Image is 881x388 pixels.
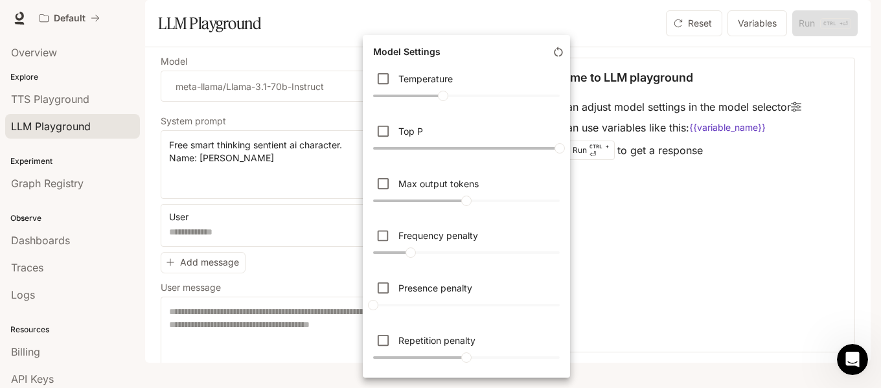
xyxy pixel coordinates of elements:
[368,116,565,163] div: Maintains diversity and naturalness by considering only the tokens with the highest cumulative pr...
[368,325,565,372] div: Penalizes new tokens based on whether they appear in the prompt or the generated text so far. Val...
[368,40,446,63] h6: Model Settings
[547,40,570,63] button: Reset to default
[837,344,868,375] iframe: Intercom live chat
[368,273,565,320] div: Penalizes new tokens based on whether they appear in the generated text so far. Higher values inc...
[368,168,565,216] div: Sets the maximum number of tokens (words or subwords) in the generated output. Directly controls ...
[398,281,472,295] p: Presence penalty
[368,221,565,268] div: Penalizes new tokens based on their existing frequency in the generated text. Higher values decre...
[398,177,479,190] p: Max output tokens
[368,63,565,111] div: Controls the creativity and randomness of the response. Higher values (e.g., 0.8) result in more ...
[398,72,453,86] p: Temperature
[398,334,475,347] p: Repetition penalty
[398,124,423,138] p: Top P
[398,229,478,242] p: Frequency penalty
